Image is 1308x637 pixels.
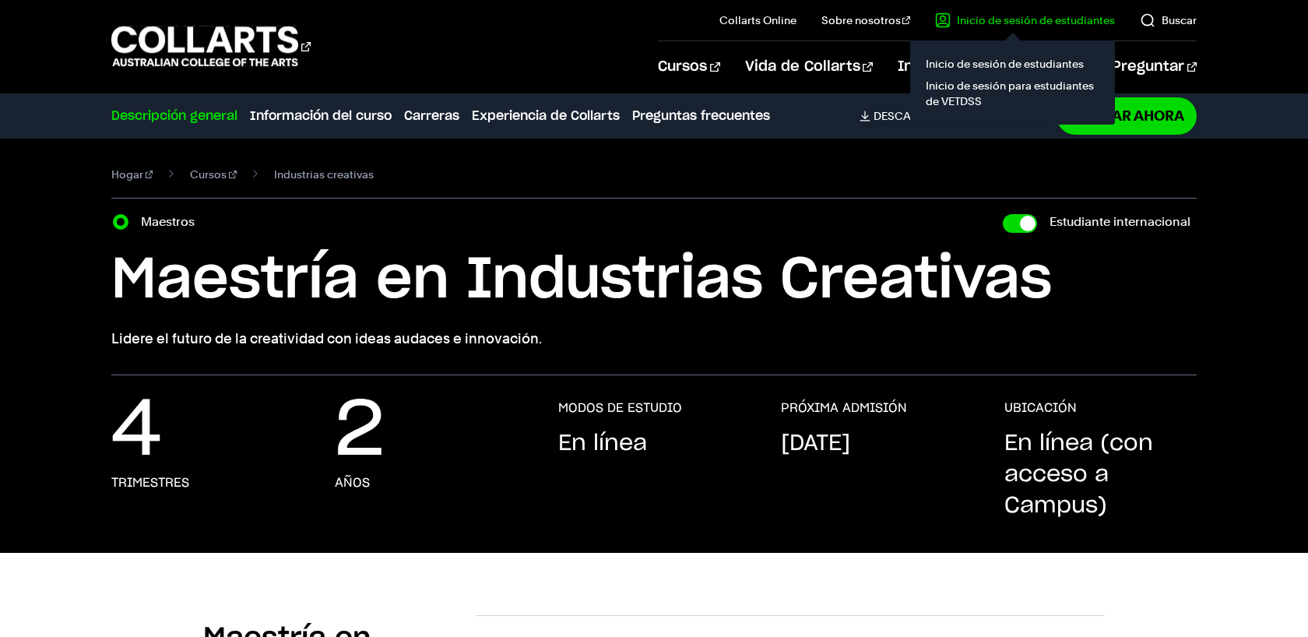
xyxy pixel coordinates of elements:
[558,402,682,414] font: MODOS DE ESTUDIO
[472,107,620,125] a: Experiencia de Collarts
[898,41,1087,93] a: Información del estudio
[1004,402,1077,414] font: UBICACIÓN
[274,168,374,181] font: Industrias creativas
[111,110,237,122] font: Descripción general
[745,60,860,74] font: Vida de Collarts
[1050,214,1190,229] font: Estudiante internacional
[404,110,459,122] font: Carreras
[141,214,195,229] font: Maestros
[1140,12,1197,28] a: Buscar
[935,12,1115,28] a: Inicio de sesión de estudiantes
[821,14,901,26] font: Sobre nosotros
[632,110,770,122] font: Preguntas frecuentes
[190,164,237,185] a: Cursos
[111,330,542,347] font: Lidere el futuro de la creatividad con ideas audaces e innovación.
[111,252,1052,308] font: Maestría en Industrias Creativas
[923,53,1102,75] a: Inicio de sesión de estudiantes
[1162,14,1197,26] font: Buscar
[1069,107,1184,124] font: Aplicar ahora
[404,107,459,125] a: Carreras
[926,79,1094,107] font: Inicio de sesión para estudiantes de VETDSS
[111,164,153,185] a: Hogar
[558,433,647,455] font: En línea
[335,392,385,470] font: 2
[1112,41,1197,93] a: Preguntar
[745,41,873,93] a: Vida de Collarts
[111,24,311,69] div: Ir a la página de inicio
[874,110,941,122] font: Descargar
[250,110,392,122] font: Información del curso
[719,12,796,28] a: Collarts Online
[250,107,392,125] a: Información del curso
[658,60,707,74] font: Cursos
[1112,60,1184,74] font: Preguntar
[111,168,143,181] font: Hogar
[111,477,189,489] font: Trimestres
[781,433,850,455] font: [DATE]
[821,12,911,28] a: Sobre nosotros
[472,110,620,122] font: Experiencia de Collarts
[335,477,370,489] font: Años
[860,109,1047,123] a: DescargarGuía del curso
[926,58,1084,70] font: Inicio de sesión de estudiantes
[923,75,1102,112] a: Inicio de sesión para estudiantes de VETDSS
[957,14,1115,26] font: Inicio de sesión de estudiantes
[190,168,227,181] font: Cursos
[111,107,237,125] a: Descripción general
[111,392,162,470] font: 4
[719,14,796,26] font: Collarts Online
[781,402,907,414] font: PRÓXIMA ADMISIÓN
[632,107,770,125] a: Preguntas frecuentes
[1004,433,1153,517] font: En línea (con acceso a Campus)
[898,60,1074,74] font: Información del estudio
[658,41,719,93] a: Cursos
[1057,97,1197,134] a: Aplicar ahora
